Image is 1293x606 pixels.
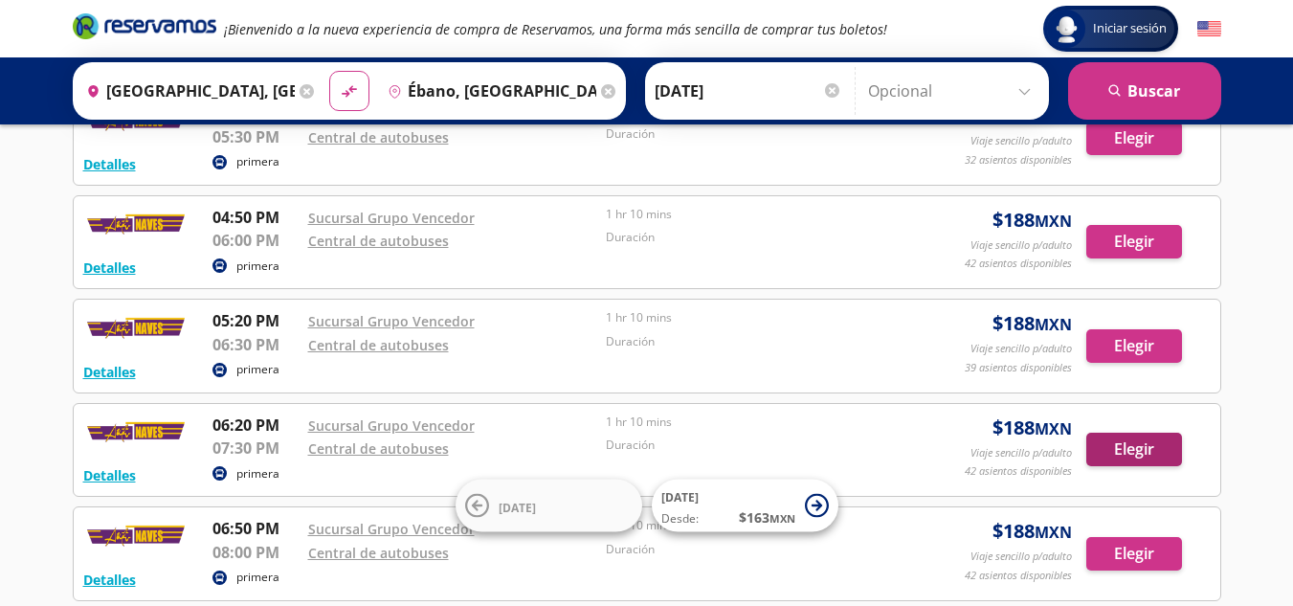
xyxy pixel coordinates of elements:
[1035,211,1072,232] small: MXN
[992,414,1072,442] span: $ 188
[308,128,449,146] a: Central de autobuses
[212,333,299,356] p: 06:30 PM
[606,414,895,431] p: 1 hr 10 mins
[83,309,189,348] img: RESERVAMOS
[83,465,136,485] button: Detalles
[212,517,299,540] p: 06:50 PM
[965,256,1072,272] p: 42 asientos disponibles
[308,520,475,538] a: Sucursal Grupo Vencedor
[606,125,895,143] p: Duración
[965,360,1072,376] p: 39 asientos disponibles
[83,258,136,278] button: Detalles
[965,568,1072,584] p: 42 asientos disponibles
[308,336,449,354] a: Central de autobuses
[970,237,1072,254] p: Viaje sencillo p/adulto
[499,499,536,515] span: [DATE]
[236,569,279,586] p: primera
[1197,17,1221,41] button: English
[606,309,895,326] p: 1 hr 10 mins
[661,489,699,505] span: [DATE]
[606,541,895,558] p: Duración
[1086,329,1182,363] button: Elegir
[83,414,189,452] img: RESERVAMOS
[970,133,1072,149] p: Viaje sencillo p/adulto
[970,341,1072,357] p: Viaje sencillo p/adulto
[1035,522,1072,543] small: MXN
[992,206,1072,235] span: $ 188
[606,206,895,223] p: 1 hr 10 mins
[212,541,299,564] p: 08:00 PM
[308,544,449,562] a: Central de autobuses
[73,11,216,40] i: Brand Logo
[308,439,449,458] a: Central de autobuses
[236,361,279,378] p: primera
[308,209,475,227] a: Sucursal Grupo Vencedor
[380,67,596,115] input: Buscar Destino
[661,510,699,527] span: Desde:
[224,20,887,38] em: ¡Bienvenido a la nueva experiencia de compra de Reservamos, una forma más sencilla de comprar tus...
[965,152,1072,168] p: 32 asientos disponibles
[1068,62,1221,120] button: Buscar
[992,517,1072,546] span: $ 188
[970,445,1072,461] p: Viaje sencillo p/adulto
[212,437,299,460] p: 07:30 PM
[83,570,136,590] button: Detalles
[212,229,299,252] p: 06:00 PM
[606,437,895,454] p: Duración
[1086,225,1182,258] button: Elegir
[73,11,216,46] a: Brand Logo
[212,309,299,332] p: 05:20 PM
[1086,122,1182,155] button: Elegir
[308,232,449,250] a: Central de autobuses
[652,480,838,532] button: [DATE]Desde:$163MXN
[308,416,475,435] a: Sucursal Grupo Vencedor
[970,549,1072,565] p: Viaje sencillo p/adulto
[606,333,895,350] p: Duración
[83,154,136,174] button: Detalles
[655,67,842,115] input: Elegir Fecha
[868,67,1039,115] input: Opcional
[1086,433,1182,466] button: Elegir
[83,206,189,244] img: RESERVAMOS
[236,258,279,275] p: primera
[236,153,279,170] p: primera
[739,507,795,527] span: $ 163
[212,414,299,437] p: 06:20 PM
[456,480,642,532] button: [DATE]
[83,362,136,382] button: Detalles
[1085,19,1174,38] span: Iniciar sesión
[606,229,895,246] p: Duración
[1035,314,1072,335] small: MXN
[1035,418,1072,439] small: MXN
[212,206,299,229] p: 04:50 PM
[83,517,189,555] img: RESERVAMOS
[1086,537,1182,571] button: Elegir
[212,125,299,148] p: 05:30 PM
[78,67,295,115] input: Buscar Origen
[236,465,279,483] p: primera
[965,463,1072,480] p: 42 asientos disponibles
[308,312,475,330] a: Sucursal Grupo Vencedor
[769,511,795,526] small: MXN
[992,309,1072,338] span: $ 188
